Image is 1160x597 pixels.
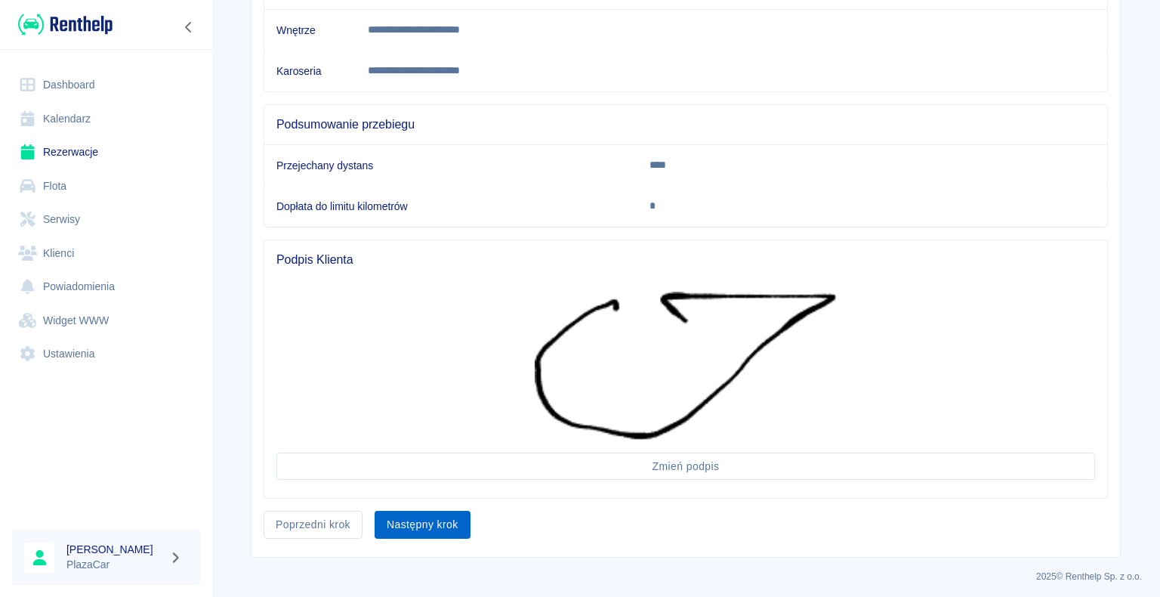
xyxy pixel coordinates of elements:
[276,23,344,38] h6: Wnętrze
[12,237,200,271] a: Klienci
[276,199,625,214] h6: Dopłata do limitu kilometrów
[12,169,200,203] a: Flota
[276,453,1095,481] button: Zmień podpis
[12,203,200,237] a: Serwisy
[18,12,113,37] img: Renthelp logo
[12,12,113,37] a: Renthelp logo
[12,337,200,371] a: Ustawienia
[264,511,362,539] button: Poprzedni krok
[375,511,470,539] button: Następny krok
[12,270,200,304] a: Powiadomienia
[12,68,200,102] a: Dashboard
[66,557,163,573] p: PlazaCar
[535,292,837,441] img: Podpis
[12,135,200,169] a: Rezerwacje
[12,102,200,136] a: Kalendarz
[12,304,200,338] a: Widget WWW
[276,252,1095,268] span: Podpis Klienta
[66,542,163,557] h6: [PERSON_NAME]
[177,17,200,37] button: Zwiń nawigację
[230,570,1142,583] p: 2025 © Renthelp Sp. z o.o.
[276,158,625,173] h6: Przejechany dystans
[276,63,344,79] h6: Karoseria
[276,117,1095,132] span: Podsumowanie przebiegu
